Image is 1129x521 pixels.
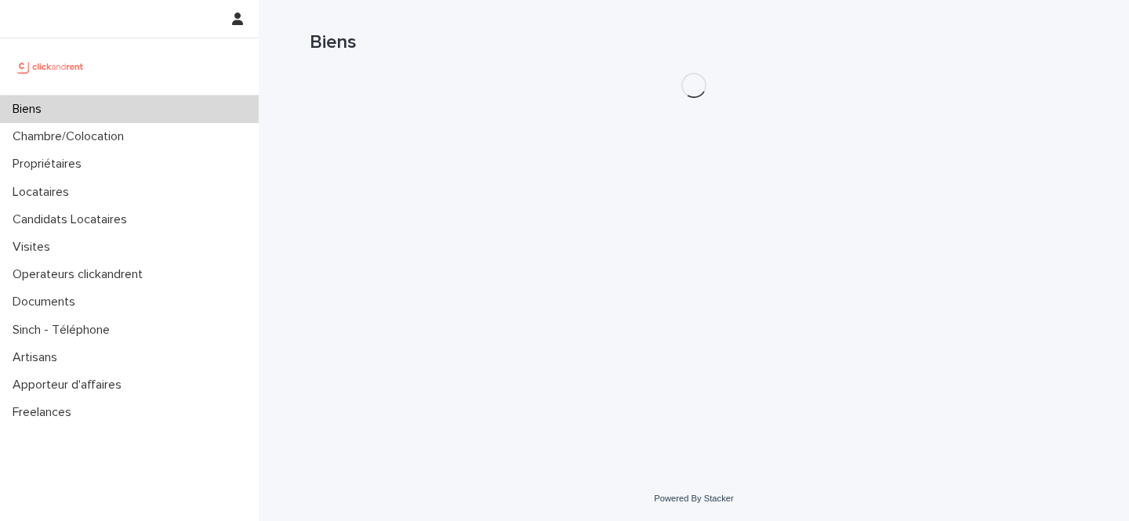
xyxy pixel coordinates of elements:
[6,378,134,393] p: Apporteur d'affaires
[6,102,54,117] p: Biens
[6,240,63,255] p: Visites
[6,405,84,420] p: Freelances
[6,157,94,172] p: Propriétaires
[6,129,136,144] p: Chambre/Colocation
[6,212,140,227] p: Candidats Locataires
[6,267,155,282] p: Operateurs clickandrent
[6,295,88,309] p: Documents
[6,185,82,200] p: Locataires
[6,323,122,338] p: Sinch - Téléphone
[6,350,70,365] p: Artisans
[310,31,1078,54] h1: Biens
[654,494,733,503] a: Powered By Stacker
[13,51,89,82] img: UCB0brd3T0yccxBKYDjQ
